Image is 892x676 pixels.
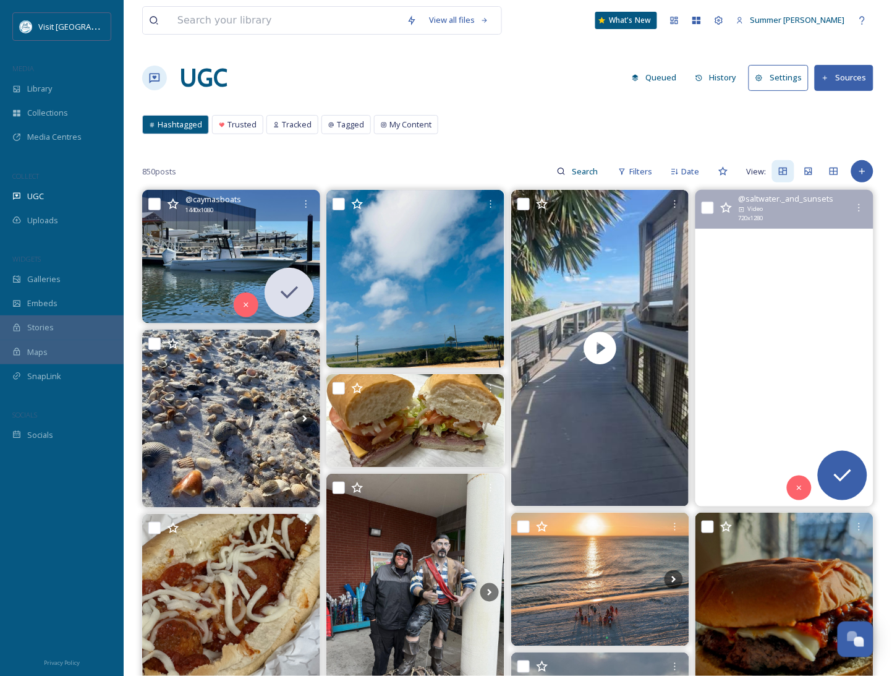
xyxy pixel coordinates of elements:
span: 1440 x 1080 [185,206,213,215]
a: Settings [749,65,815,90]
span: @ caymasboats [185,194,241,205]
img: Stack it high, keep it classic, or mix it up — our deli is rolling out subs your way. 🥪✨ Choose f... [326,374,504,468]
button: Settings [749,65,809,90]
img: thumbnail [511,190,689,507]
span: 720 x 1280 [739,214,763,223]
input: Search [566,159,606,184]
span: Embeds [27,297,57,309]
span: Stories [27,322,54,333]
span: Hashtagged [158,119,202,130]
span: Galleries [27,273,61,285]
span: Summer [PERSON_NAME] [750,14,845,25]
span: Tagged [337,119,364,130]
img: 🍁✨ Fall is one of the most magical times to visit Cape San Blas — and we have just a few days lef... [142,330,320,508]
a: Privacy Policy [44,655,80,670]
a: Summer [PERSON_NAME] [730,8,851,32]
span: UGC [27,190,44,202]
span: Trusted [227,119,257,130]
img: download%20%282%29.png [20,20,32,33]
a: Queued [626,66,689,90]
span: Uploads [27,215,58,226]
button: Queued [626,66,683,90]
video: 🌊 Hidden gem!! The Gulf Breeze Beach Day Use area at Cape San Blas State Park is the perfect litt... [511,190,689,507]
span: @ saltwater._and_sunsets [739,193,834,205]
input: Search your library [171,7,401,34]
video: Wanna experience a beautiful sunset like this??? There Are bookings all through out the next 3 mo... [695,190,873,507]
img: Another 28 HB being delivered to its new owners by grandermarine at their Port St. Joe location. ... [142,190,320,323]
span: Video [748,205,763,213]
span: Date [682,166,700,178]
span: SOCIALS [12,410,37,419]
span: COLLECT [12,171,39,181]
a: What's New [595,12,657,29]
button: Sources [815,65,873,90]
span: Tracked [282,119,312,130]
a: UGC [179,59,227,96]
span: Visit [GEOGRAPHIC_DATA] [38,20,134,32]
button: History [689,66,743,90]
span: My Content [389,119,431,130]
span: Privacy Policy [44,659,80,667]
span: SnapLink [27,370,61,382]
span: Maps [27,346,48,358]
span: Filters [629,166,652,178]
img: This is the actual view from two of our brand-new townhomes — just a 2-minute walk from the beach... [326,190,504,368]
span: View: [747,166,767,178]
span: MEDIA [12,64,34,73]
span: Library [27,83,52,95]
a: History [689,66,749,90]
img: Not sure who they are but I caught this moment at the beach. Congratulations, i’m sure the photos... [511,513,689,646]
span: Collections [27,107,68,119]
button: Open Chat [838,622,873,657]
a: View all files [423,8,495,32]
span: 850 posts [142,166,176,178]
span: WIDGETS [12,254,41,263]
span: Socials [27,429,53,441]
span: Media Centres [27,131,82,143]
